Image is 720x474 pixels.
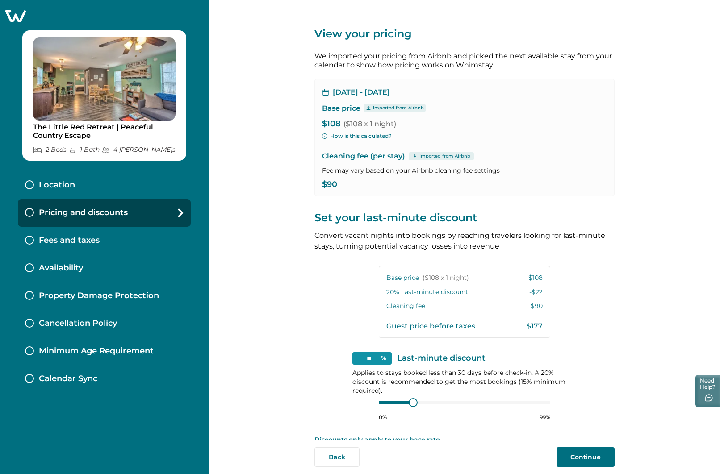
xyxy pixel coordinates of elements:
p: $90 [531,302,543,311]
p: The Little Red Retreat | Peaceful Country Escape [33,123,176,140]
p: -$22 [529,288,543,297]
p: 20 % Last-minute discount [386,288,468,297]
p: Cancellation Policy [39,319,117,328]
p: Base price [322,104,360,113]
p: Discounts only apply to your base rate [314,435,615,444]
p: Imported from Airbnb [373,104,424,112]
p: Minimum Age Requirement [39,346,154,356]
p: 4 [PERSON_NAME] s [102,146,176,154]
p: Guest price before taxes [386,322,475,331]
button: Back [314,447,360,467]
p: 99% [540,414,550,421]
p: Cleaning fee (per stay) [322,151,607,162]
p: Fee may vary based on your Airbnb cleaning fee settings [322,166,607,175]
p: View your pricing [314,27,615,41]
p: 2 Bed s [33,146,67,154]
p: Cleaning fee [386,302,425,311]
p: Location [39,180,75,190]
p: Applies to stays booked less than 30 days before check-in. A 20% discount is recommended to get t... [352,368,577,395]
p: Pricing and discounts [39,208,128,218]
p: Availability [39,263,83,273]
p: Property Damage Protection [39,291,159,301]
p: Convert vacant nights into bookings by reaching travelers looking for last-minute stays, turning ... [314,230,615,252]
span: ($108 x 1 night) [423,274,469,283]
p: We imported your pricing from Airbnb and picked the next available stay from your calendar to sho... [314,52,615,70]
img: propertyImage_The Little Red Retreat | Peaceful Country Escape [33,37,176,121]
p: $90 [322,180,607,189]
p: $177 [527,322,543,331]
p: Calendar Sync [39,374,97,384]
p: 0% [379,414,387,421]
p: Last-minute discount [397,354,486,363]
p: Fees and taxes [39,236,100,245]
p: [DATE] - [DATE] [333,88,390,97]
p: Base price [386,274,469,283]
span: ($108 x 1 night) [343,120,396,128]
button: Continue [557,447,615,467]
button: How is this calculated? [322,132,392,140]
p: Imported from Airbnb [419,153,470,160]
p: Set your last-minute discount [314,211,615,225]
p: $108 [322,120,607,129]
p: $108 [528,274,543,283]
p: 1 Bath [69,146,100,154]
